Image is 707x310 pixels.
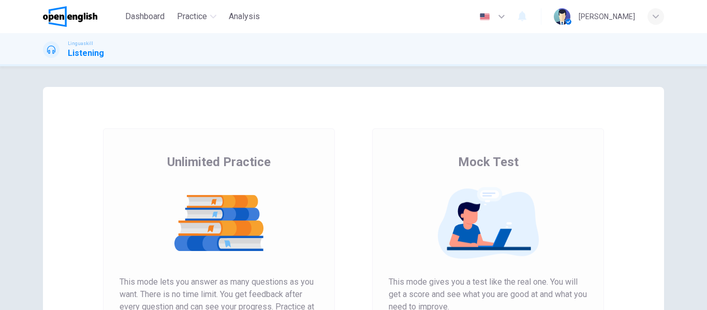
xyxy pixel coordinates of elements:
[458,154,519,170] span: Mock Test
[68,40,93,47] span: Linguaskill
[68,47,104,60] h1: Listening
[478,13,491,21] img: en
[121,7,169,26] button: Dashboard
[125,10,165,23] span: Dashboard
[173,7,220,26] button: Practice
[225,7,264,26] button: Analysis
[554,8,570,25] img: Profile picture
[229,10,260,23] span: Analysis
[43,6,121,27] a: OpenEnglish logo
[167,154,271,170] span: Unlimited Practice
[177,10,207,23] span: Practice
[579,10,635,23] div: [PERSON_NAME]
[43,6,97,27] img: OpenEnglish logo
